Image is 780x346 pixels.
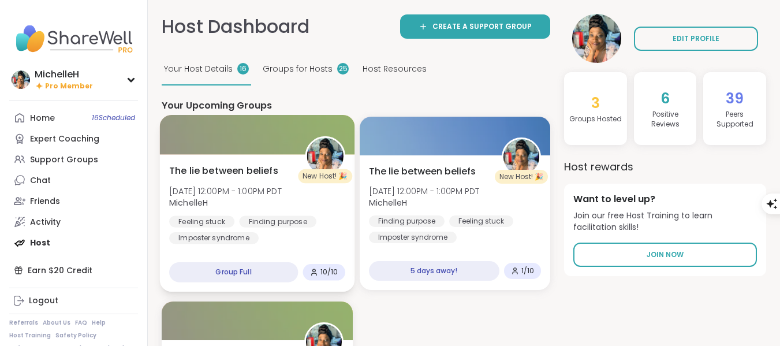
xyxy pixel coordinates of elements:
span: 16 Scheduled [92,113,135,122]
a: Help [92,319,106,327]
span: Join our free Host Training to learn facilitation skills! [573,210,757,233]
div: 25 [337,63,349,75]
div: Home [30,113,55,124]
div: New Host! 🎉 [495,170,548,184]
div: Group Full [169,262,298,282]
h4: Peers Supported [708,110,762,129]
div: 5 days away! [369,261,500,281]
h1: Host Dashboard [162,14,309,40]
div: Friends [30,196,60,207]
div: MichelleH [35,68,93,81]
span: 39 [726,88,744,109]
div: Finding purpose [239,216,316,228]
span: The lie between beliefs [169,164,278,178]
a: Referrals [9,319,38,327]
b: MichelleH [169,197,208,209]
a: FAQ [75,319,87,327]
a: Expert Coaching [9,128,138,149]
div: Earn $20 Credit [9,260,138,281]
img: MichelleH [572,14,621,63]
div: Support Groups [30,154,98,166]
a: Support Groups [9,149,138,170]
b: MichelleH [369,197,407,209]
a: Host Training [9,332,51,340]
span: Create a support group [432,21,532,32]
span: Groups for Hosts [263,63,333,75]
div: Imposter syndrome [169,232,259,244]
a: Home16Scheduled [9,107,138,128]
div: Activity [30,217,61,228]
span: [DATE] 12:00PM - 1:00PM PDT [369,185,479,197]
a: Chat [9,170,138,191]
img: MichelleH [12,70,30,89]
div: Expert Coaching [30,133,99,145]
a: Join Now [573,243,757,267]
span: Pro Member [45,81,93,91]
h4: Want to level up? [573,193,757,206]
span: 3 [591,93,600,113]
div: Imposter syndrome [369,232,457,243]
img: MichelleH [307,138,343,174]
a: Logout [9,291,138,311]
a: Safety Policy [55,332,96,340]
div: New Host! 🎉 [298,169,352,183]
div: Finding purpose [369,215,445,227]
h4: Your Upcoming Groups [162,99,550,112]
span: 1 / 10 [521,266,534,276]
span: Your Host Details [164,63,233,75]
h4: Positive Review s [639,110,692,129]
span: [DATE] 12:00PM - 1:00PM PDT [169,185,282,197]
a: EDIT PROFILE [634,27,758,51]
span: EDIT PROFILE [673,34,719,44]
span: 10 / 10 [320,267,338,277]
img: MichelleH [503,139,539,175]
a: Friends [9,191,138,211]
div: 16 [237,63,249,75]
div: Logout [29,295,58,307]
div: Chat [30,175,51,187]
div: Feeling stuck [169,216,234,228]
a: Activity [9,211,138,232]
span: The lie between beliefs [369,165,476,178]
h3: Host rewards [564,159,766,174]
a: About Us [43,319,70,327]
img: ShareWell Nav Logo [9,18,138,59]
span: 6 [660,88,670,109]
span: Host Resources [363,63,427,75]
a: Create a support group [400,14,550,39]
h4: Groups Hosted [569,114,622,124]
span: Join Now [647,250,684,260]
div: Feeling stuck [449,215,513,227]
